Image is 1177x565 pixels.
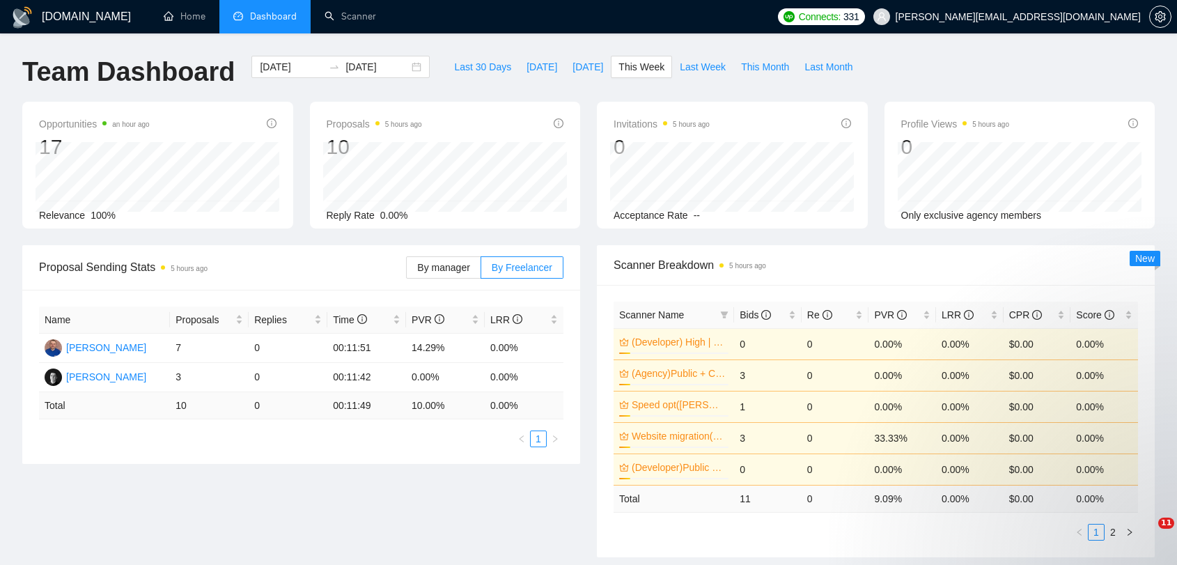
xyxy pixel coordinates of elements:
span: Last Month [804,59,852,75]
span: Re [807,309,832,320]
span: info-circle [1032,310,1042,320]
time: 5 hours ago [673,121,710,128]
li: 2 [1105,524,1121,541]
img: BM [45,369,62,386]
span: dashboard [233,11,243,21]
span: 0.00% [380,210,408,221]
time: 5 hours ago [171,265,208,272]
span: info-circle [841,118,851,128]
td: 0 [802,422,869,454]
span: Scanner Breakdown [614,256,1138,274]
span: info-circle [964,310,974,320]
td: 0.00% [868,328,936,359]
span: info-circle [1128,118,1138,128]
span: filter [717,304,731,325]
span: right [1125,528,1134,536]
a: Website migration(Agency) [632,428,726,444]
td: 0.00% [868,454,936,485]
td: Total [39,392,170,419]
span: info-circle [513,314,522,324]
span: info-circle [357,314,367,324]
iframe: Intercom live chat [1130,518,1163,551]
button: right [547,431,563,447]
td: 0.00% [936,328,1004,359]
td: 0 [802,359,869,391]
td: 3 [170,363,249,392]
time: 5 hours ago [972,121,1009,128]
time: 5 hours ago [729,262,766,270]
td: 0.00% [485,334,563,363]
button: right [1121,524,1138,541]
span: info-circle [1105,310,1114,320]
li: Previous Page [513,431,530,447]
span: setting [1150,11,1171,22]
span: By Freelancer [492,262,552,273]
time: an hour ago [112,121,149,128]
td: 0.00 % [485,392,563,419]
span: By manager [417,262,469,273]
div: 0 [614,134,710,160]
img: logo [11,6,33,29]
time: 5 hours ago [385,121,422,128]
span: Time [333,314,366,325]
td: 10 [170,392,249,419]
td: 0 [249,334,327,363]
a: BM[PERSON_NAME] [45,371,146,382]
td: 3 [734,359,802,391]
button: left [513,431,530,447]
span: New [1135,253,1155,264]
td: 0.00% [1070,422,1138,454]
span: crown [619,337,629,347]
a: homeHome [164,10,205,22]
button: setting [1149,6,1171,28]
td: 0.00% [1070,328,1138,359]
a: AU[PERSON_NAME] [45,341,146,353]
span: info-circle [897,310,907,320]
span: Connects: [799,9,841,24]
td: 00:11:42 [327,363,406,392]
input: End date [345,59,409,75]
td: $0.00 [1004,422,1071,454]
span: Only exclusive agency members [901,210,1042,221]
td: 0 [802,391,869,422]
td: 0.00% [406,363,485,392]
button: left [1071,524,1088,541]
td: 00:11:51 [327,334,406,363]
a: (Developer) High | Shopify Plus [632,334,726,350]
button: Last Week [672,56,733,78]
div: 0 [901,134,1010,160]
td: 0.00% [1070,359,1138,391]
td: 1 [734,391,802,422]
td: 0 [249,392,327,419]
span: Reply Rate [327,210,375,221]
span: Last 30 Days [454,59,511,75]
span: Last Week [680,59,726,75]
td: 14.29% [406,334,485,363]
span: PVR [412,314,444,325]
button: [DATE] [565,56,611,78]
a: (Developer)Public + Custom Apps [632,460,726,475]
span: [DATE] [527,59,557,75]
th: Proposals [170,307,249,334]
span: Profile Views [901,116,1010,132]
span: right [551,435,559,443]
span: [DATE] [572,59,603,75]
span: Proposals [327,116,422,132]
span: left [517,435,526,443]
span: Replies [254,312,311,327]
td: 0.00% [868,391,936,422]
td: Total [614,485,734,512]
td: 9.09 % [868,485,936,512]
span: crown [619,431,629,441]
li: Previous Page [1071,524,1088,541]
span: Acceptance Rate [614,210,688,221]
td: 0 [802,485,869,512]
td: 33.33% [868,422,936,454]
td: 10.00 % [406,392,485,419]
a: 1 [1089,525,1104,540]
h1: Team Dashboard [22,56,235,88]
span: 11 [1158,518,1174,529]
span: 100% [91,210,116,221]
span: user [877,12,887,22]
span: crown [619,400,629,410]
